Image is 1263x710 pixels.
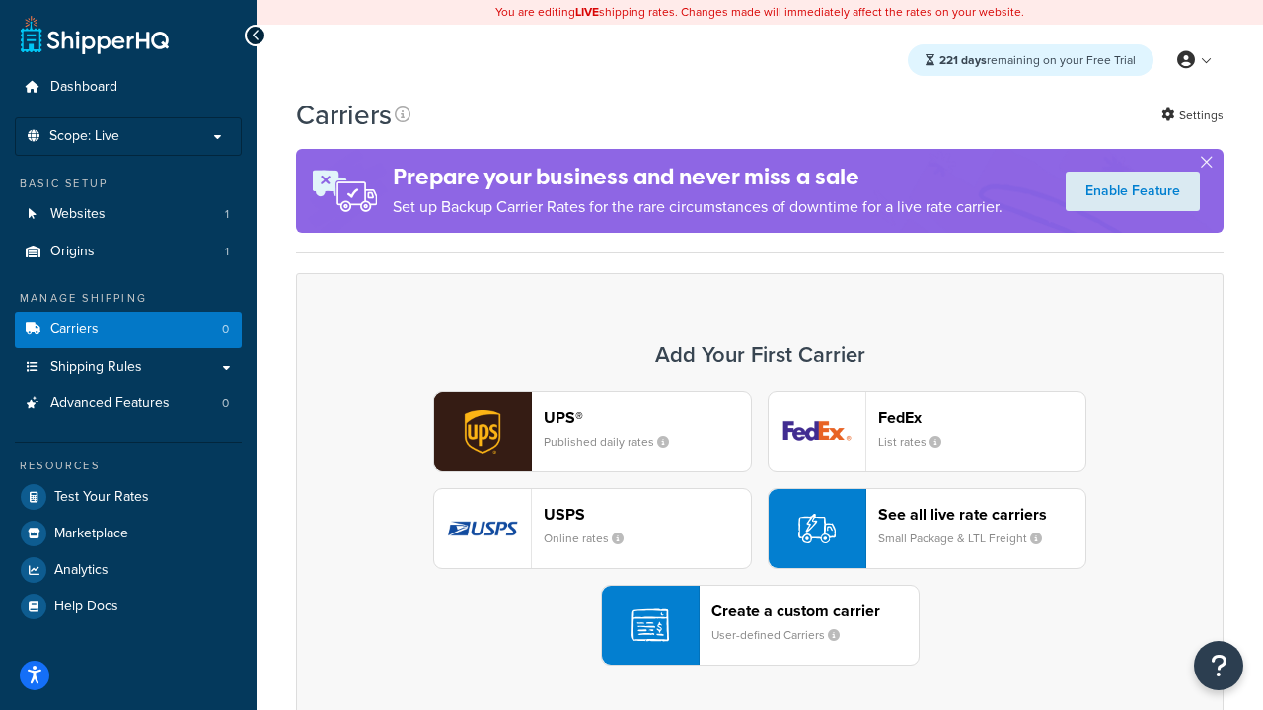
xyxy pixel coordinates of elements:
a: Help Docs [15,589,242,624]
h1: Carriers [296,96,392,134]
span: Websites [50,206,106,223]
span: Marketplace [54,526,128,542]
small: List rates [878,433,957,451]
small: Online rates [544,530,639,547]
button: Create a custom carrierUser-defined Carriers [601,585,920,666]
span: Carriers [50,321,99,338]
small: Published daily rates [544,433,685,451]
span: Scope: Live [49,128,119,145]
span: Shipping Rules [50,359,142,376]
div: Resources [15,458,242,474]
span: Test Your Rates [54,489,149,506]
p: Set up Backup Carrier Rates for the rare circumstances of downtime for a live rate carrier. [393,193,1003,221]
div: remaining on your Free Trial [908,44,1153,76]
a: Test Your Rates [15,479,242,515]
li: Websites [15,196,242,233]
header: Create a custom carrier [711,602,919,620]
a: Shipping Rules [15,349,242,386]
span: 1 [225,206,229,223]
a: Marketplace [15,516,242,551]
h4: Prepare your business and never miss a sale [393,161,1003,193]
a: Settings [1161,102,1224,129]
a: Websites 1 [15,196,242,233]
a: Enable Feature [1066,172,1200,211]
button: ups logoUPS®Published daily rates [433,391,752,472]
li: Advanced Features [15,386,242,422]
span: Analytics [54,562,109,579]
a: Analytics [15,552,242,588]
a: Carriers 0 [15,312,242,348]
strong: 221 days [939,51,987,69]
header: USPS [544,505,751,524]
a: ShipperHQ Home [21,15,169,54]
li: Carriers [15,312,242,348]
a: Advanced Features 0 [15,386,242,422]
b: LIVE [575,3,599,21]
button: fedEx logoFedExList rates [768,391,1086,472]
img: fedEx logo [769,392,865,471]
span: Origins [50,244,95,260]
span: Help Docs [54,599,118,615]
button: See all live rate carriersSmall Package & LTL Freight [768,488,1086,569]
div: Manage Shipping [15,290,242,307]
a: Dashboard [15,69,242,106]
small: Small Package & LTL Freight [878,530,1058,547]
header: UPS® [544,408,751,427]
h3: Add Your First Carrier [317,343,1203,367]
img: icon-carrier-liverate-becf4550.svg [798,510,836,547]
span: Dashboard [50,79,117,96]
img: ad-rules-rateshop-fe6ec290ccb7230408bd80ed9643f0289d75e0ffd9eb532fc0e269fcd187b520.png [296,149,393,233]
span: 0 [222,395,229,412]
span: Advanced Features [50,395,170,412]
div: Basic Setup [15,176,242,192]
button: usps logoUSPSOnline rates [433,488,752,569]
img: ups logo [434,392,531,471]
img: usps logo [434,489,531,568]
header: See all live rate carriers [878,505,1085,524]
header: FedEx [878,408,1085,427]
span: 0 [222,321,229,338]
small: User-defined Carriers [711,626,855,644]
button: Open Resource Center [1194,641,1243,690]
a: Origins 1 [15,234,242,270]
img: icon-carrier-custom-c93b8a24.svg [631,606,669,644]
span: 1 [225,244,229,260]
li: Origins [15,234,242,270]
